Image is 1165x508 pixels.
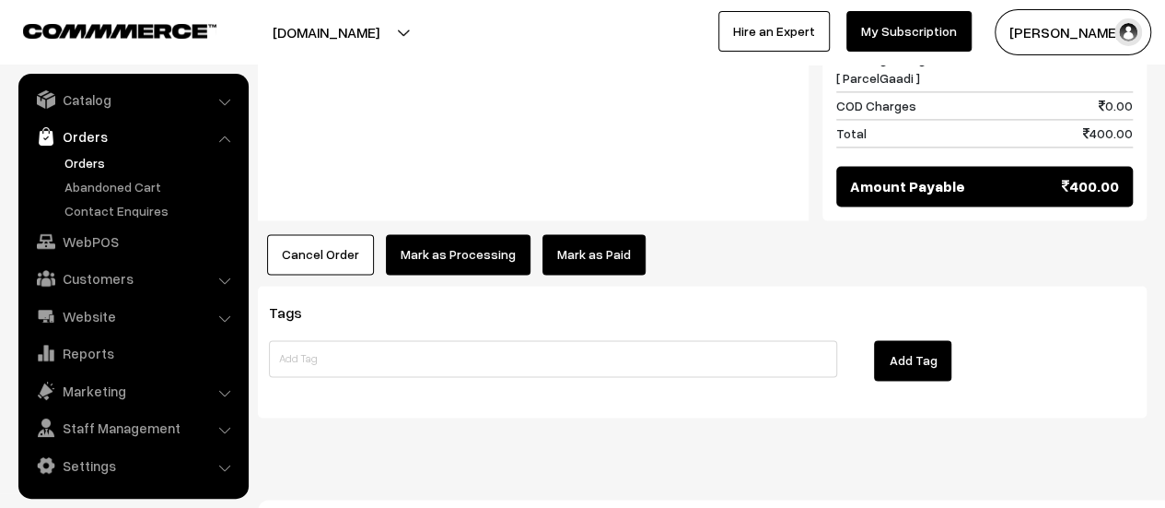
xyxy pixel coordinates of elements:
button: [PERSON_NAME] [995,9,1151,55]
a: Catalog [23,83,242,116]
a: Hire an Expert [718,11,830,52]
span: 400.00 [1062,175,1119,197]
a: Settings [23,449,242,482]
button: Add Tag [874,340,951,381]
a: Mark as Paid [542,234,646,275]
a: Orders [60,153,242,172]
span: Shipping Charges [ ParcelGaadi ] [836,49,940,88]
a: Customers [23,262,242,295]
a: COMMMERCE [23,18,184,41]
span: Amount Payable [850,175,965,197]
a: WebPOS [23,225,242,258]
span: Total [836,124,867,143]
a: Contact Enquires [60,201,242,220]
span: Tags [269,303,324,322]
a: Reports [23,337,242,370]
span: 0.00 [1099,96,1133,115]
a: Abandoned Cart [60,177,242,196]
img: COMMMERCE [23,24,216,38]
span: 400.00 [1083,124,1133,143]
a: Staff Management [23,411,242,444]
button: Mark as Processing [386,234,530,275]
button: [DOMAIN_NAME] [208,9,444,55]
a: My Subscription [846,11,972,52]
span: 0.00 [1099,49,1133,88]
input: Add Tag [269,340,837,377]
a: Orders [23,120,242,153]
a: Website [23,300,242,333]
button: Cancel Order [267,234,374,275]
span: COD Charges [836,96,916,115]
img: user [1114,18,1142,46]
a: Marketing [23,374,242,408]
